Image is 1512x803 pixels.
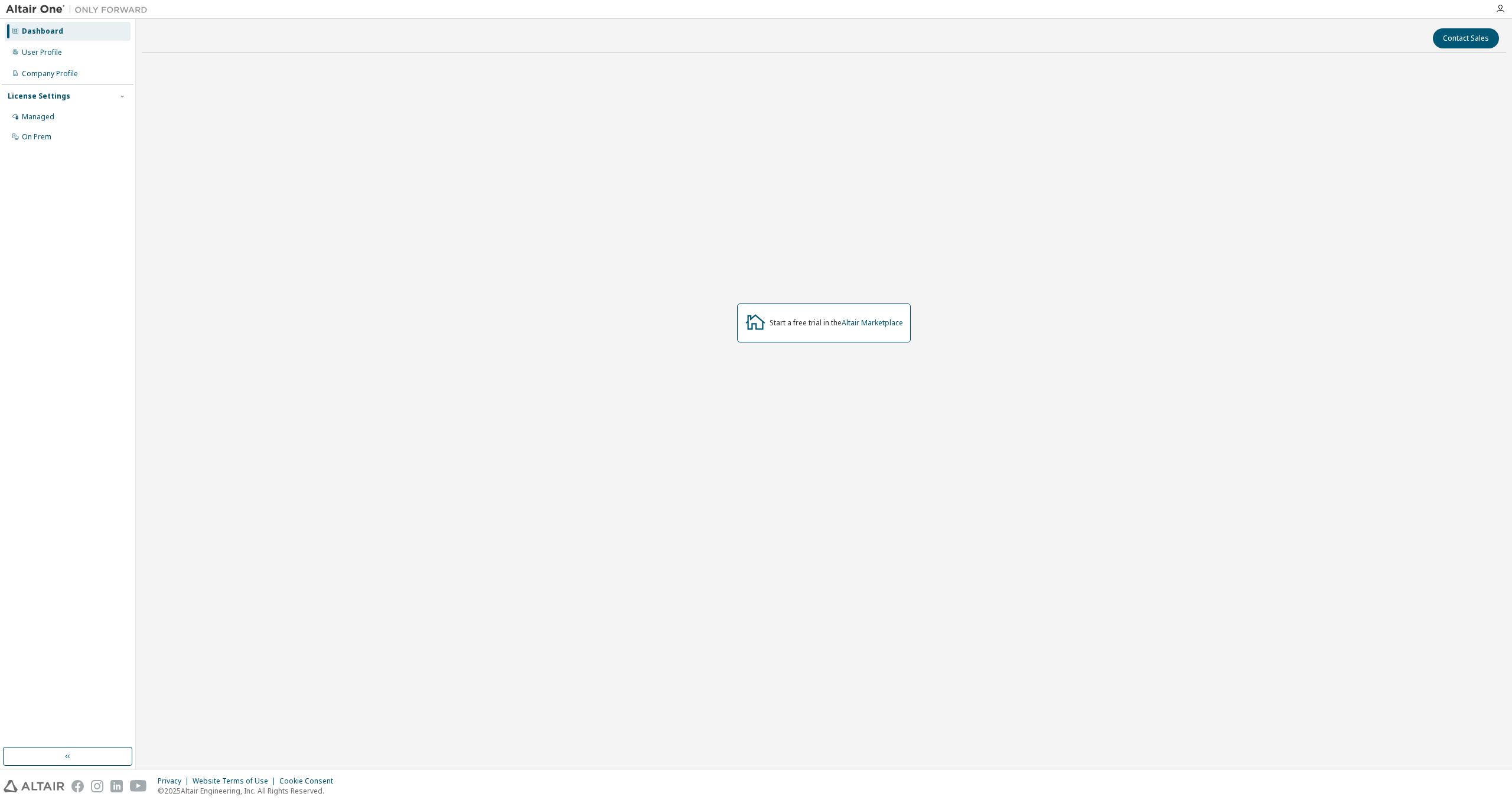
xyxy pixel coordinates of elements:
div: User Profile [22,48,62,57]
div: Start a free trial in the [770,318,903,328]
div: Website Terms of Use [193,776,279,786]
img: Altair One [6,4,154,15]
img: altair_logo.svg [4,780,64,792]
div: Dashboard [22,27,63,36]
p: © 2025 Altair Engineering, Inc. All Rights Reserved. [158,786,340,796]
button: Contact Sales [1433,28,1499,48]
a: Altair Marketplace [842,318,903,328]
div: Company Profile [22,69,78,79]
img: facebook.svg [71,780,84,792]
div: Managed [22,112,54,122]
div: Privacy [158,776,193,786]
img: youtube.svg [130,780,147,792]
div: On Prem [22,132,51,142]
img: instagram.svg [91,780,103,792]
div: License Settings [8,92,70,101]
img: linkedin.svg [110,780,123,792]
div: Cookie Consent [279,776,340,786]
